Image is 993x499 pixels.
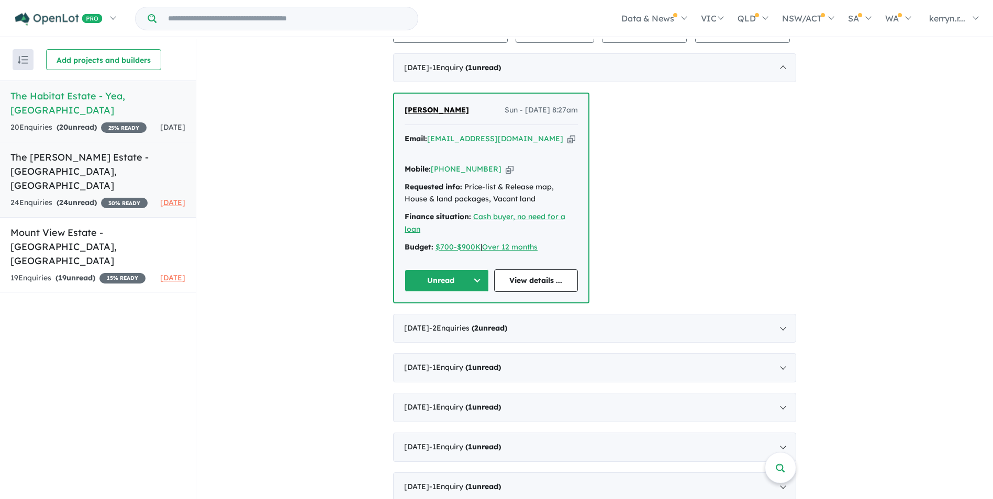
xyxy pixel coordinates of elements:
[393,353,796,382] div: [DATE]
[474,323,478,333] span: 2
[468,362,472,372] span: 1
[494,269,578,292] a: View details ...
[468,63,472,72] span: 1
[465,402,501,412] strong: ( unread)
[10,121,147,134] div: 20 Enquir ies
[10,89,185,117] h5: The Habitat Estate - Yea , [GEOGRAPHIC_DATA]
[10,197,148,209] div: 24 Enquir ies
[393,433,796,462] div: [DATE]
[405,212,471,221] strong: Finance situation:
[160,198,185,207] span: [DATE]
[427,134,563,143] a: [EMAIL_ADDRESS][DOMAIN_NAME]
[15,13,103,26] img: Openlot PRO Logo White
[429,362,501,372] span: - 1 Enquir y
[429,442,501,451] span: - 1 Enquir y
[405,242,433,252] strong: Budget:
[929,13,965,24] span: kerryn.r...
[405,182,462,191] strong: Requested info:
[465,482,501,491] strong: ( unread)
[567,133,575,144] button: Copy
[101,198,148,208] span: 30 % READY
[55,273,95,282] strong: ( unread)
[429,323,507,333] span: - 2 Enquir ies
[405,241,578,254] div: |
[10,150,185,192] h5: The [PERSON_NAME] Estate - [GEOGRAPHIC_DATA] , [GEOGRAPHIC_DATA]
[393,314,796,343] div: [DATE]
[465,63,501,72] strong: ( unread)
[405,269,489,292] button: Unread
[405,212,565,234] a: Cash buyer, no need for a loan
[59,122,68,132] span: 20
[429,63,501,72] span: - 1 Enquir y
[436,242,481,252] a: $700-$900K
[405,164,431,174] strong: Mobile:
[505,104,578,117] span: Sun - [DATE] 8:27am
[58,273,66,282] span: 19
[472,323,507,333] strong: ( unread)
[429,482,501,491] span: - 1 Enquir y
[159,7,416,30] input: Try estate name, suburb, builder or developer
[10,272,146,285] div: 19 Enquir ies
[482,242,538,252] a: Over 12 months
[99,273,146,283] span: 15 % READY
[429,402,501,412] span: - 1 Enquir y
[57,198,97,207] strong: ( unread)
[405,104,469,117] a: [PERSON_NAME]
[101,122,147,133] span: 25 % READY
[393,53,796,83] div: [DATE]
[431,164,501,174] a: [PHONE_NUMBER]
[468,442,472,451] span: 1
[468,402,472,412] span: 1
[59,198,68,207] span: 24
[160,273,185,282] span: [DATE]
[57,122,97,132] strong: ( unread)
[465,362,501,372] strong: ( unread)
[468,482,472,491] span: 1
[465,442,501,451] strong: ( unread)
[18,56,28,64] img: sort.svg
[405,105,469,115] span: [PERSON_NAME]
[46,49,161,70] button: Add projects and builders
[10,225,185,268] h5: Mount View Estate - [GEOGRAPHIC_DATA] , [GEOGRAPHIC_DATA]
[405,134,427,143] strong: Email:
[405,181,578,206] div: Price-list & Release map, House & land packages, Vacant land
[393,393,796,422] div: [DATE]
[506,164,514,175] button: Copy
[160,122,185,132] span: [DATE]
